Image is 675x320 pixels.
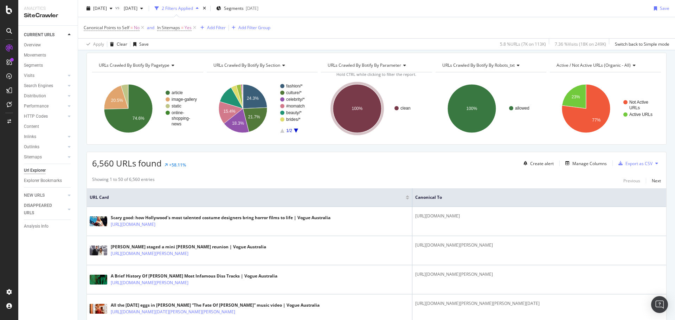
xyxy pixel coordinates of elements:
text: static [172,104,181,109]
div: SiteCrawler [24,12,72,20]
div: Overview [24,41,41,49]
button: Add Filter Group [229,24,270,32]
text: 100% [352,106,363,111]
div: A Brief History Of [PERSON_NAME] Most Infamous Diss Tracks | Vogue Australia [111,273,277,279]
text: Active URLs [629,112,652,117]
a: Url Explorer [24,167,73,174]
img: main image [90,304,107,314]
button: Clear [107,39,127,50]
button: Export as CSV [616,158,652,169]
span: URLs Crawled By Botify By robots_txt [442,62,515,68]
text: article [172,90,183,95]
button: Manage Columns [562,159,607,168]
text: celebrity/* [286,97,305,102]
div: [PERSON_NAME] staged a mini [PERSON_NAME] reunion | Vogue Australia [111,244,266,250]
a: Distribution [24,92,66,100]
a: [URL][DOMAIN_NAME][DATE][PERSON_NAME][PERSON_NAME] [111,308,235,315]
text: 77% [592,118,601,123]
a: [URL][DOMAIN_NAME][PERSON_NAME] [111,279,188,286]
span: [URL][DOMAIN_NAME][PERSON_NAME] [415,271,493,278]
a: DISAPPEARED URLS [24,202,66,217]
div: +58.11% [169,162,186,168]
div: HTTP Codes [24,113,48,120]
a: HTTP Codes [24,113,66,120]
div: NEW URLS [24,192,45,199]
span: URLs Crawled By Botify By section [213,62,280,68]
div: Scary good: how Hollywood's most talented costume designers bring horror films to life | Vogue Au... [111,215,330,221]
text: 74.6% [133,116,144,121]
div: Visits [24,72,34,79]
text: 100% [466,106,477,111]
button: Apply [84,39,104,50]
text: clean [400,106,411,111]
a: Visits [24,72,66,79]
span: URLs Crawled By Botify By parameter [328,62,401,68]
img: main image [90,246,107,255]
span: Segments [224,5,244,11]
svg: A chart. [321,78,431,139]
div: Url Explorer [24,167,46,174]
h4: URLs Crawled By Botify By pagetype [97,60,197,71]
div: 7.36 % Visits ( 18K on 249K ) [555,41,606,47]
a: Performance [24,103,66,110]
div: Sitemaps [24,154,42,161]
a: [URL][DOMAIN_NAME] [111,221,155,228]
text: online- [172,110,184,115]
text: 24.3% [247,96,259,101]
span: 2025 Oct. 10th [93,5,107,11]
div: DISAPPEARED URLS [24,202,59,217]
div: Apply [93,41,104,47]
div: Distribution [24,92,46,100]
div: CURRENT URLS [24,31,54,39]
text: Not Active [629,100,648,105]
text: allowed [515,106,529,111]
a: Explorer Bookmarks [24,177,73,184]
a: Inlinks [24,133,66,141]
div: and [147,25,154,31]
span: No [134,23,140,33]
button: [DATE] [84,3,115,14]
button: Next [652,176,661,185]
text: beauty/* [286,110,302,115]
h4: URLs Crawled By Botify By robots_txt [441,60,540,71]
a: Analysis Info [24,223,73,230]
a: Search Engines [24,82,66,90]
text: image-gallery [172,97,197,102]
button: Segments[DATE] [213,3,261,14]
div: Add Filter Group [238,25,270,31]
button: Add Filter [198,24,226,32]
svg: A chart. [550,78,660,139]
span: URLs Crawled By Botify By pagetype [99,62,169,68]
button: Switch back to Simple mode [612,39,669,50]
text: 1/2 [286,128,292,133]
span: URL Card [90,194,404,201]
div: Save [139,41,149,47]
div: Inlinks [24,133,36,141]
button: 2 Filters Applied [152,3,201,14]
div: Add Filter [207,25,226,31]
div: Segments [24,62,43,69]
span: Canonical To [415,194,653,201]
button: Save [130,39,149,50]
button: Save [651,3,669,14]
text: brides/* [286,117,301,122]
div: Switch back to Simple mode [615,41,669,47]
svg: A chart. [207,78,317,139]
text: URLs [629,105,640,110]
span: Active / Not Active URLs (organic - all) [557,62,631,68]
span: [URL][DOMAIN_NAME] [415,213,460,220]
div: [DATE] [246,5,258,11]
div: A chart. [436,78,546,139]
text: 20.5% [111,98,123,103]
div: 2 Filters Applied [162,5,193,11]
span: Canonical Points to Self [84,25,129,31]
img: main image [90,275,107,285]
div: Save [660,5,669,11]
a: Content [24,123,73,130]
div: 5.8 % URLs ( 7K on 113K ) [500,41,546,47]
div: Performance [24,103,49,110]
button: Create alert [521,158,554,169]
a: NEW URLS [24,192,66,199]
